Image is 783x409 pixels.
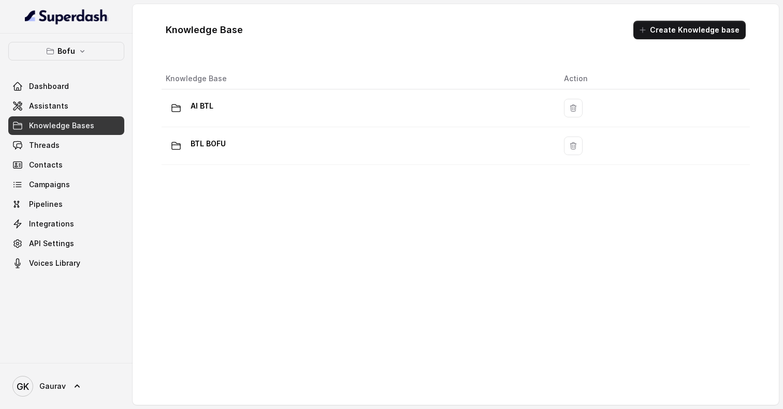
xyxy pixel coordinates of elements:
[29,219,74,229] span: Integrations
[25,8,108,25] img: light.svg
[8,234,124,253] a: API Settings
[8,97,124,115] a: Assistants
[29,120,94,131] span: Knowledge Bases
[29,199,63,209] span: Pipelines
[29,140,60,150] span: Threads
[191,98,213,114] p: AI BTL
[29,238,74,249] span: API Settings
[8,116,124,135] a: Knowledge Bases
[8,195,124,214] a: Pipelines
[8,42,124,60] button: Bofu
[57,45,75,57] p: Bofu
[633,21,746,39] button: Create Knowledge base
[8,254,124,272] a: Voices Library
[556,68,750,89] th: Action
[8,215,124,233] a: Integrations
[29,81,69,92] span: Dashboard
[8,77,124,96] a: Dashboard
[29,258,80,268] span: Voices Library
[29,160,63,170] span: Contacts
[166,22,243,38] h1: Knowledge Base
[8,156,124,174] a: Contacts
[8,175,124,194] a: Campaigns
[162,68,556,89] th: Knowledge Base
[8,372,124,401] a: Gaurav
[29,101,68,111] span: Assistants
[8,136,124,155] a: Threads
[29,179,70,190] span: Campaigns
[191,135,226,152] p: BTL BOFU
[39,381,66,391] span: Gaurav
[17,381,29,392] text: GK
